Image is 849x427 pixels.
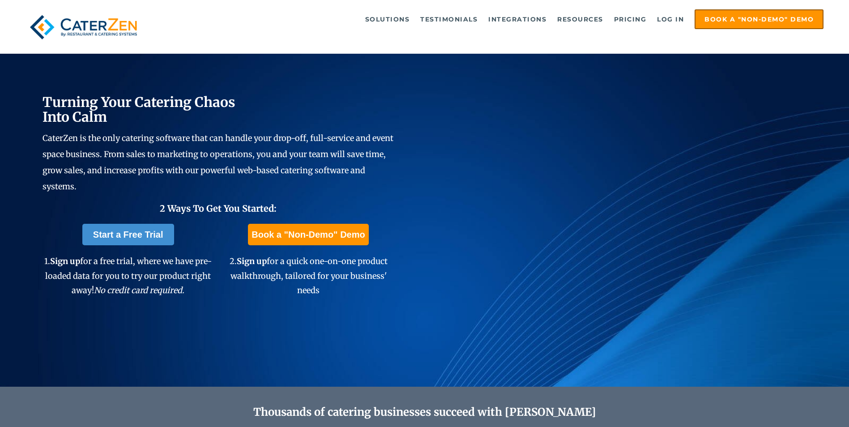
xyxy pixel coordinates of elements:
span: Turning Your Catering Chaos Into Calm [43,94,235,125]
a: Start a Free Trial [82,224,174,245]
span: 2. for a quick one-on-one product walkthrough, tailored for your business' needs [230,256,388,295]
a: Log in [653,10,688,28]
a: Book a "Non-Demo" Demo [248,224,368,245]
a: Solutions [361,10,414,28]
h2: Thousands of catering businesses succeed with [PERSON_NAME] [85,406,764,419]
div: Navigation Menu [162,9,823,29]
span: 2 Ways To Get You Started: [160,203,277,214]
span: Sign up [50,256,80,266]
iframe: Help widget launcher [769,392,839,417]
span: Sign up [237,256,267,266]
span: CaterZen is the only catering software that can handle your drop-off, full-service and event spac... [43,133,393,192]
span: 1. for a free trial, where we have pre-loaded data for you to try our product right away! [44,256,212,295]
a: Testimonials [416,10,482,28]
a: Resources [553,10,608,28]
img: caterzen [26,9,141,45]
em: No credit card required. [94,285,184,295]
a: Pricing [610,10,651,28]
a: Integrations [484,10,551,28]
a: Book a "Non-Demo" Demo [695,9,823,29]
